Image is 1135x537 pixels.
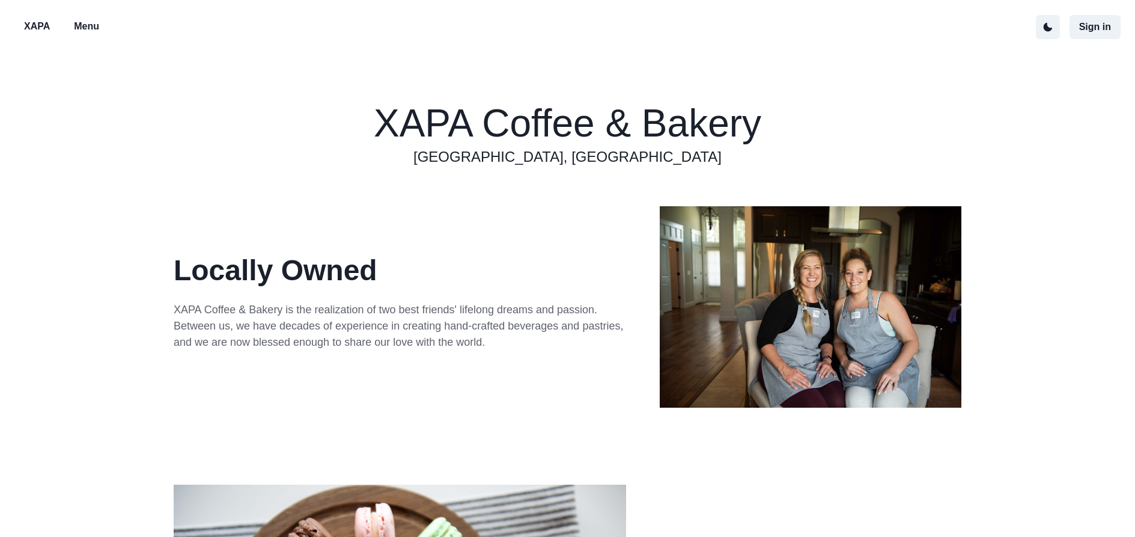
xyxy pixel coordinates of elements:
[660,206,961,408] img: xapa owners
[1036,15,1060,39] button: active dark theme mode
[374,102,761,146] h1: XAPA Coffee & Bakery
[74,19,99,34] p: Menu
[413,146,722,168] a: [GEOGRAPHIC_DATA], [GEOGRAPHIC_DATA]
[1070,15,1121,39] button: Sign in
[24,19,50,34] p: XAPA
[174,302,626,351] p: XAPA Coffee & Bakery is the realization of two best friends' lifelong dreams and passion. Between...
[174,249,626,292] p: Locally Owned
